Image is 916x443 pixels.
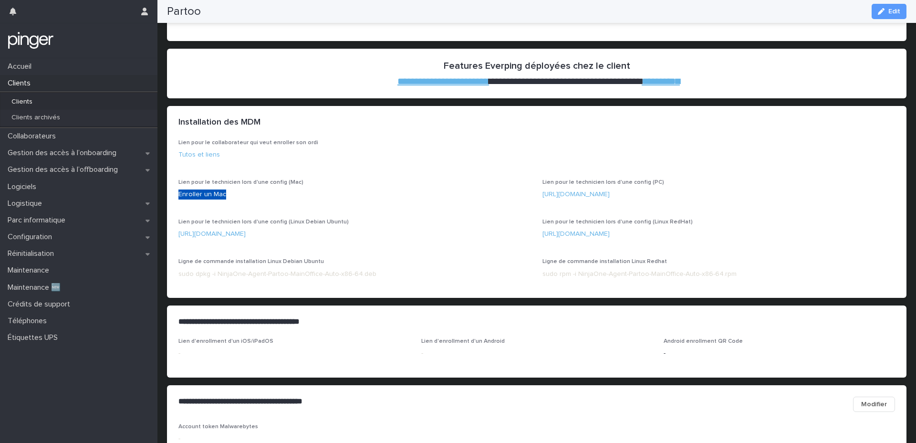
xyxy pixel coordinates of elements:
p: Accueil [4,62,39,71]
p: Clients [4,98,40,106]
p: Logiciels [4,182,44,191]
p: Parc informatique [4,216,73,225]
p: Maintenance 🆕 [4,283,68,292]
p: Logistique [4,199,50,208]
p: Gestion des accès à l’offboarding [4,165,125,174]
a: [URL][DOMAIN_NAME] [178,231,246,237]
p: - [664,348,895,359]
p: Clients [4,79,38,88]
span: Ligne de commande installation Linux Redhat [542,259,667,264]
span: Lien d'enrollment d'un iOS/iPadOS [178,338,273,344]
span: Lien pour le technicien lors d'une config (Linux RedHat) [542,219,693,225]
h2: Partoo [167,5,201,19]
span: Android enrollment QR Code [664,338,743,344]
p: Téléphones [4,316,54,326]
span: Lien pour le collaborateur qui veut enroller son ordi [178,140,318,146]
span: Lien pour le technicien lors d'une config (PC) [542,179,664,185]
a: [URL][DOMAIN_NAME] [542,231,610,237]
span: Account token Malwarebytes [178,424,258,430]
p: - [178,348,410,359]
p: Maintenance [4,266,57,275]
p: Clients archivés [4,114,68,122]
p: Gestion des accès à l’onboarding [4,148,124,158]
p: Réinitialisation [4,249,62,258]
a: Enroller un Mac [178,191,226,198]
span: Ligne de commande installation Linux Debian Ubuntu [178,259,324,264]
span: Lien d'enrollment d'un Android [421,338,505,344]
p: Étiquettes UPS [4,333,65,342]
h2: Features Everping déployées chez le client [444,60,630,72]
p: - [421,348,653,359]
p: Collaborateurs [4,132,63,141]
a: [URL][DOMAIN_NAME] [542,191,610,198]
button: Modifier [853,397,895,412]
h2: Installation des MDM [178,117,260,128]
p: sudo rpm -i NinjaOne-Agent-Partoo-MainOffice-Auto-x86-64.rpm [542,269,895,279]
span: Edit [888,8,900,15]
p: Crédits de support [4,300,78,309]
span: Lien pour le technicien lors d'une config (Mac) [178,179,303,185]
span: Lien pour le technicien lors d'une config (Linux Debian Ubuntu) [178,219,349,225]
p: sudo dpkg -i NinjaOne-Agent-Partoo-MainOffice-Auto-x86-64.deb [178,269,531,279]
img: mTgBEunGTSyRkCgitkcU [8,31,54,50]
span: Modifier [861,400,887,409]
a: Tutos et liens [178,151,220,158]
p: Configuration [4,232,60,242]
button: Edit [872,4,906,19]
